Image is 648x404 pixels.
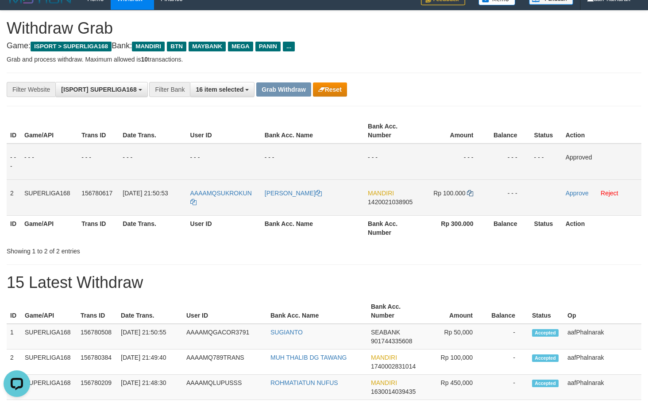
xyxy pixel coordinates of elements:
[270,379,338,386] a: ROHMATIATUN NUFUS
[183,324,267,350] td: AAAAMQGACOR3791
[117,375,183,400] td: [DATE] 21:48:30
[183,299,267,324] th: User ID
[531,144,562,180] td: - - -
[61,86,136,93] span: [ISPORT] SUPERLIGA168
[486,350,528,375] td: -
[228,42,253,51] span: MEGA
[21,144,78,180] td: - - -
[422,299,486,324] th: Amount
[187,215,261,241] th: User ID
[532,354,559,362] span: Accepted
[371,329,400,336] span: SEABANK
[132,42,165,51] span: MANDIRI
[371,338,412,345] span: Copy 901744335608 to clipboard
[371,379,397,386] span: MANDIRI
[267,299,367,324] th: Bank Acc. Name
[7,179,21,215] td: 2
[119,118,186,144] th: Date Trans.
[21,118,78,144] th: Game/API
[119,215,186,241] th: Date Trans.
[21,324,77,350] td: SUPERLIGA168
[78,144,119,180] td: - - -
[420,215,486,241] th: Rp 300.000
[123,190,168,197] span: [DATE] 21:50:53
[367,299,422,324] th: Bank Acc. Number
[21,375,77,400] td: SUPERLIGA168
[486,118,530,144] th: Balance
[486,375,528,400] td: -
[7,324,21,350] td: 1
[183,350,267,375] td: AAAAMQ789TRANS
[531,215,562,241] th: Status
[7,42,641,50] h4: Game: Bank:
[196,86,243,93] span: 16 item selected
[261,144,364,180] td: - - -
[364,144,420,180] td: - - -
[467,190,473,197] a: Copy 100000 to clipboard
[77,350,117,375] td: 156780384
[7,243,263,256] div: Showing 1 to 2 of 2 entries
[117,324,183,350] td: [DATE] 21:50:55
[183,375,267,400] td: AAAAMQLUPUSSS
[486,144,530,180] td: - - -
[7,299,21,324] th: ID
[486,215,530,241] th: Balance
[7,144,21,180] td: - - -
[81,190,112,197] span: 156780617
[31,42,112,51] span: ISPORT > SUPERLIGA168
[265,190,322,197] a: [PERSON_NAME]
[270,329,303,336] a: SUGIANTO
[531,118,562,144] th: Status
[422,324,486,350] td: Rp 50,000
[7,215,21,241] th: ID
[486,299,528,324] th: Balance
[364,118,420,144] th: Bank Acc. Number
[77,375,117,400] td: 156780209
[21,350,77,375] td: SUPERLIGA168
[7,82,55,97] div: Filter Website
[420,118,486,144] th: Amount
[368,190,394,197] span: MANDIRI
[283,42,295,51] span: ...
[562,118,641,144] th: Action
[261,118,364,144] th: Bank Acc. Name
[7,118,21,144] th: ID
[364,215,420,241] th: Bank Acc. Number
[117,299,183,324] th: Date Trans.
[371,363,416,370] span: Copy 1740002831014 to clipboard
[141,56,148,63] strong: 10
[562,215,641,241] th: Action
[7,274,641,291] h1: 15 Latest Withdraw
[313,82,347,97] button: Reset
[486,324,528,350] td: -
[190,190,252,197] span: AAAAMQSUKROKUN
[189,42,226,51] span: MAYBANK
[564,350,641,375] td: aafPhalnarak
[270,354,347,361] a: MUH THALIB DG TAWANG
[564,375,641,400] td: aafPhalnarak
[486,179,530,215] td: - - -
[371,354,397,361] span: MANDIRI
[190,190,252,206] a: AAAAMQSUKROKUN
[119,144,186,180] td: - - -
[78,118,119,144] th: Trans ID
[420,144,486,180] td: - - -
[190,82,255,97] button: 16 item selected
[422,375,486,400] td: Rp 450,000
[7,19,641,37] h1: Withdraw Grab
[422,350,486,375] td: Rp 100,000
[566,190,589,197] a: Approve
[21,179,78,215] td: SUPERLIGA168
[7,55,641,64] p: Grab and process withdraw. Maximum allowed is transactions.
[7,350,21,375] td: 2
[564,324,641,350] td: aafPhalnarak
[261,215,364,241] th: Bank Acc. Name
[4,4,30,30] button: Open LiveChat chat widget
[601,190,618,197] a: Reject
[564,299,641,324] th: Op
[528,299,564,324] th: Status
[167,42,186,51] span: BTN
[187,144,261,180] td: - - -
[433,190,465,197] span: Rp 100.000
[532,380,559,387] span: Accepted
